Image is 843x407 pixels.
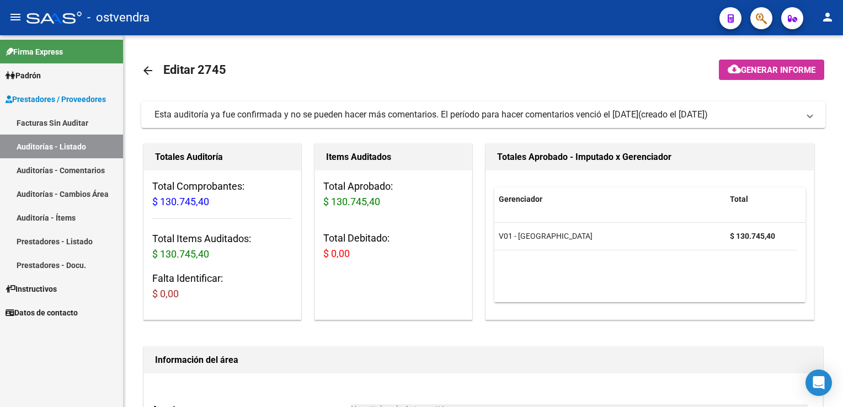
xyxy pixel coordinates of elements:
span: Total [730,195,748,203]
h3: Total Items Auditados: [152,231,292,262]
mat-icon: cloud_download [728,62,741,76]
span: Editar 2745 [163,63,226,77]
span: Firma Express [6,46,63,58]
h3: Total Aprobado: [323,179,463,210]
mat-icon: arrow_back [141,64,154,77]
h1: Totales Auditoría [155,148,290,166]
datatable-header-cell: Gerenciador [494,188,725,211]
mat-icon: person [821,10,834,24]
span: Padrón [6,69,41,82]
h1: Información del área [155,351,812,369]
div: Esta auditoría ya fue confirmada y no se pueden hacer más comentarios. El período para hacer come... [154,109,638,121]
h3: Falta Identificar: [152,271,292,302]
span: - ostvendra [87,6,150,30]
h1: Totales Aprobado - Imputado x Gerenciador [497,148,803,166]
span: (creado el [DATE]) [638,109,708,121]
button: Generar informe [719,60,824,80]
span: V01 - [GEOGRAPHIC_DATA] [499,232,593,240]
span: Datos de contacto [6,307,78,319]
h1: Items Auditados [326,148,461,166]
mat-expansion-panel-header: Esta auditoría ya fue confirmada y no se pueden hacer más comentarios. El período para hacer come... [141,101,825,128]
span: Instructivos [6,283,57,295]
h3: Total Comprobantes: [152,179,292,210]
span: Gerenciador [499,195,542,203]
span: Generar informe [741,65,815,75]
mat-icon: menu [9,10,22,24]
span: $ 130.745,40 [152,196,209,207]
span: $ 130.745,40 [323,196,380,207]
span: $ 0,00 [323,248,350,259]
div: Open Intercom Messenger [805,369,832,396]
span: Prestadores / Proveedores [6,93,106,105]
h3: Total Debitado: [323,231,463,261]
span: $ 130.745,40 [152,248,209,260]
strong: $ 130.745,40 [730,232,775,240]
datatable-header-cell: Total [725,188,797,211]
span: $ 0,00 [152,288,179,299]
